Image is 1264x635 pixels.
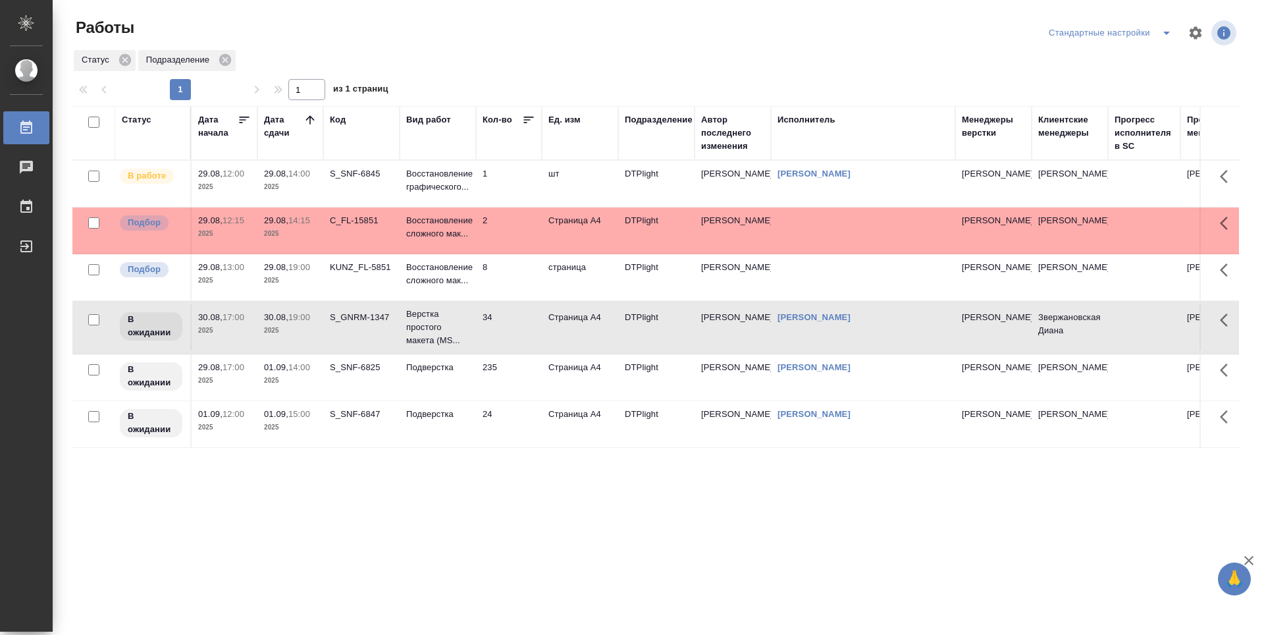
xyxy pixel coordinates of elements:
[1180,161,1257,207] td: [PERSON_NAME]
[1032,207,1108,254] td: [PERSON_NAME]
[264,215,288,225] p: 29.08,
[962,214,1025,227] p: [PERSON_NAME]
[330,361,393,374] div: S_SNF-6825
[264,312,288,322] p: 30.08,
[695,401,771,447] td: [PERSON_NAME]
[128,410,174,436] p: В ожидании
[1045,22,1180,43] div: split button
[406,113,451,126] div: Вид работ
[198,180,251,194] p: 2025
[128,313,174,339] p: В ожидании
[1180,254,1257,300] td: [PERSON_NAME]
[695,161,771,207] td: [PERSON_NAME]
[618,161,695,207] td: DTPlight
[333,81,388,100] span: из 1 страниц
[695,304,771,350] td: [PERSON_NAME]
[128,263,161,276] p: Подбор
[1187,113,1250,140] div: Проектные менеджеры
[288,169,310,179] p: 14:00
[1032,161,1108,207] td: [PERSON_NAME]
[288,215,310,225] p: 14:15
[288,262,310,272] p: 19:00
[1032,254,1108,300] td: [PERSON_NAME]
[198,374,251,387] p: 2025
[198,274,251,287] p: 2025
[288,312,310,322] p: 19:00
[1212,354,1244,386] button: Здесь прячутся важные кнопки
[198,262,223,272] p: 29.08,
[1212,161,1244,192] button: Здесь прячутся важные кнопки
[118,261,184,279] div: Можно подбирать исполнителей
[264,324,317,337] p: 2025
[618,401,695,447] td: DTPlight
[476,161,542,207] td: 1
[264,262,288,272] p: 29.08,
[330,113,346,126] div: Код
[72,17,134,38] span: Работы
[118,311,184,342] div: Исполнитель назначен, приступать к работе пока рано
[1212,207,1244,239] button: Здесь прячутся важные кнопки
[118,361,184,392] div: Исполнитель назначен, приступать к работе пока рано
[406,408,469,421] p: Подверстка
[542,161,618,207] td: шт
[198,324,251,337] p: 2025
[330,261,393,274] div: KUNZ_FL-5851
[264,409,288,419] p: 01.09,
[542,401,618,447] td: Страница А4
[223,312,244,322] p: 17:00
[74,50,136,71] div: Статус
[1180,354,1257,400] td: [PERSON_NAME]
[695,207,771,254] td: [PERSON_NAME]
[625,113,693,126] div: Подразделение
[223,262,244,272] p: 13:00
[777,362,851,372] a: [PERSON_NAME]
[695,354,771,400] td: [PERSON_NAME]
[128,363,174,389] p: В ожидании
[542,207,618,254] td: Страница А4
[264,169,288,179] p: 29.08,
[288,362,310,372] p: 14:00
[542,304,618,350] td: Страница А4
[476,207,542,254] td: 2
[406,361,469,374] p: Подверстка
[1038,113,1101,140] div: Клиентские менеджеры
[1180,401,1257,447] td: [PERSON_NAME]
[962,113,1025,140] div: Менеджеры верстки
[406,261,469,287] p: Восстановление сложного мак...
[1032,401,1108,447] td: [PERSON_NAME]
[777,169,851,179] a: [PERSON_NAME]
[330,167,393,180] div: S_SNF-6845
[618,207,695,254] td: DTPlight
[962,408,1025,421] p: [PERSON_NAME]
[223,362,244,372] p: 17:00
[962,167,1025,180] p: [PERSON_NAME]
[476,254,542,300] td: 8
[476,304,542,350] td: 34
[1032,304,1108,350] td: Звержановская Диана
[198,421,251,434] p: 2025
[138,50,236,71] div: Подразделение
[264,421,317,434] p: 2025
[548,113,581,126] div: Ед. изм
[618,304,695,350] td: DTPlight
[198,312,223,322] p: 30.08,
[264,227,317,240] p: 2025
[618,354,695,400] td: DTPlight
[777,409,851,419] a: [PERSON_NAME]
[264,374,317,387] p: 2025
[542,254,618,300] td: страница
[198,362,223,372] p: 29.08,
[223,169,244,179] p: 12:00
[198,409,223,419] p: 01.09,
[476,354,542,400] td: 235
[406,308,469,347] p: Верстка простого макета (MS...
[122,113,151,126] div: Статус
[406,167,469,194] p: Восстановление графического...
[288,409,310,419] p: 15:00
[618,254,695,300] td: DTPlight
[701,113,764,153] div: Автор последнего изменения
[330,214,393,227] div: C_FL-15851
[198,113,238,140] div: Дата начала
[777,312,851,322] a: [PERSON_NAME]
[128,216,161,229] p: Подбор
